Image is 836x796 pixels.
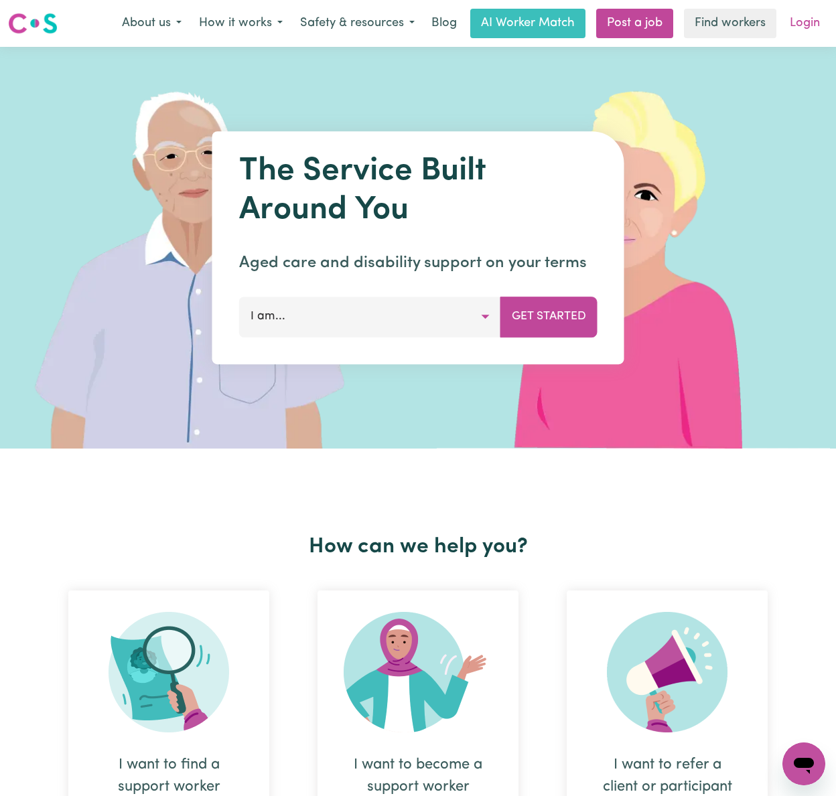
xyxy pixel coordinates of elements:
a: Login [782,9,828,38]
a: Blog [423,9,465,38]
img: Refer [607,612,727,732]
button: Get Started [500,297,598,337]
h2: How can we help you? [44,534,792,560]
button: Safety & resources [291,9,423,37]
a: AI Worker Match [470,9,585,38]
img: Become Worker [344,612,492,732]
a: Find workers [684,9,776,38]
button: About us [113,9,190,37]
a: Careseekers logo [8,8,58,39]
p: Aged care and disability support on your terms [239,251,598,275]
img: Search [109,612,229,732]
button: I am... [239,297,501,337]
h1: The Service Built Around You [239,153,598,230]
a: Post a job [596,9,673,38]
img: Careseekers logo [8,11,58,35]
button: How it works [190,9,291,37]
iframe: Button to launch messaging window [782,742,825,785]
